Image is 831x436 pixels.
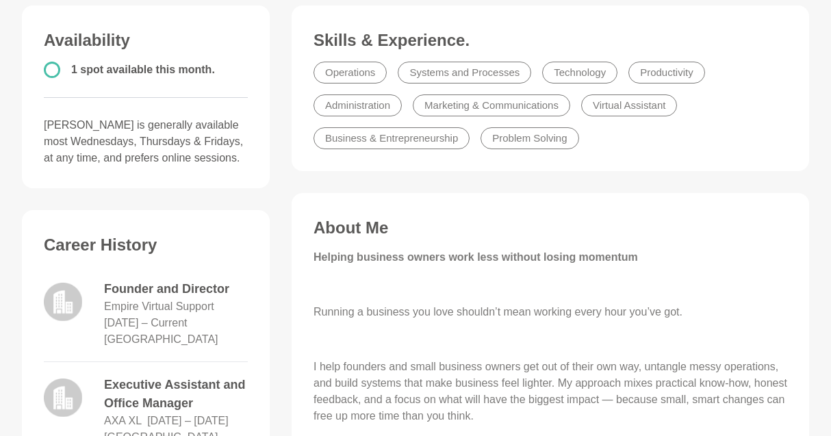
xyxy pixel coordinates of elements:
strong: Helping business owners work less without losing momentum [314,251,638,263]
dd: AXA XL [104,413,142,429]
p: [PERSON_NAME] is generally available most Wednesdays, Thursdays & Fridays, at any time, and prefe... [44,117,248,166]
img: logo [44,283,82,321]
h3: About Me [314,218,787,238]
img: logo [44,379,82,417]
dd: [GEOGRAPHIC_DATA] [104,331,218,348]
p: I help founders and small business owners get out of their own way, untangle messy operations, an... [314,359,787,424]
dd: April 2016 – February 2019 [147,413,229,429]
h3: Availability [44,30,248,51]
span: 1 spot available this month. [71,64,215,75]
time: [DATE] – [DATE] [147,415,229,426]
p: Running a business you love shouldn’t mean working every hour you’ve got. [314,304,787,320]
dd: Executive Assistant and Office Manager [104,376,248,413]
time: [DATE] – Current [104,317,188,329]
h3: Career History [44,235,248,255]
dd: Founder and Director [104,280,248,298]
dd: Empire Virtual Support [104,298,214,315]
h3: Skills & Experience. [314,30,787,51]
dd: June 2018 – Current [104,315,188,331]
